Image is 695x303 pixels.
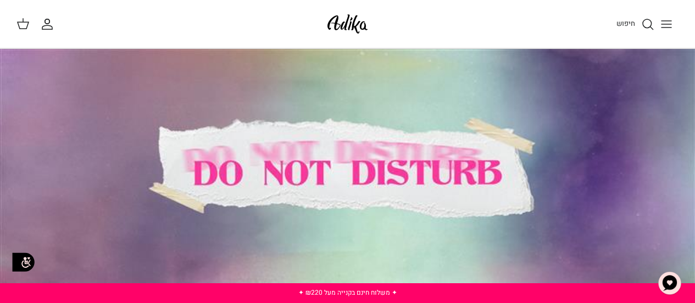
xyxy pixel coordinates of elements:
[653,267,686,300] button: צ'אט
[324,11,371,37] img: Adika IL
[298,288,397,298] a: ✦ משלוח חינם בקנייה מעל ₪220 ✦
[41,18,58,31] a: החשבון שלי
[654,12,679,36] button: Toggle menu
[8,247,38,277] img: accessibility_icon02.svg
[616,18,635,29] span: חיפוש
[616,18,654,31] a: חיפוש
